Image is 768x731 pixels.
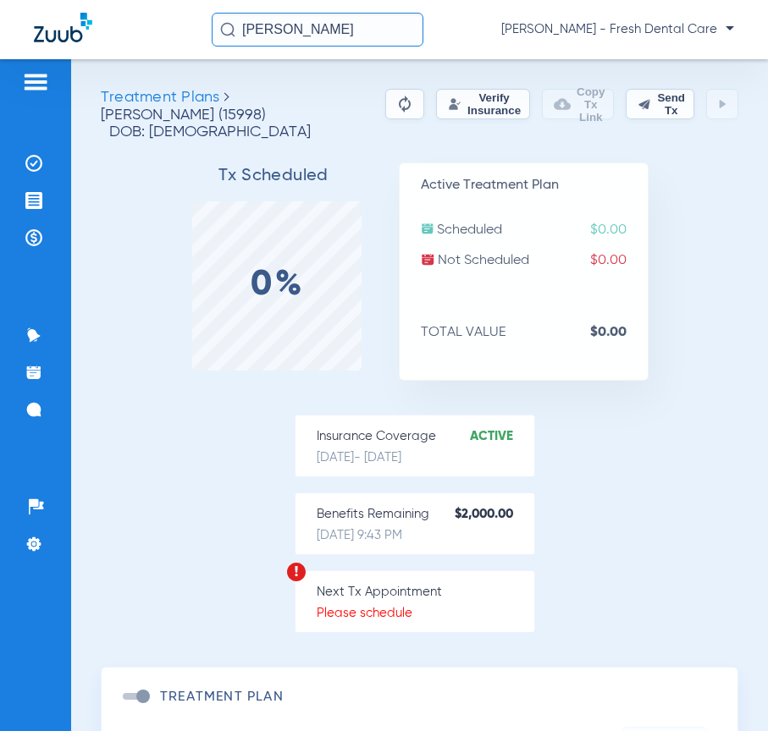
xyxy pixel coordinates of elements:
[212,13,423,47] input: Search for patients
[501,21,734,38] span: [PERSON_NAME] - Fresh Dental Care
[317,428,534,445] p: Insurance Coverage
[317,449,534,466] p: [DATE] - [DATE]
[542,89,614,119] button: Copy Tx Link
[395,94,415,114] img: Reparse
[317,584,534,601] p: Next Tx Appointment
[317,605,534,622] p: Please schedule
[638,97,651,111] img: send.svg
[590,222,648,239] span: $0.00
[220,22,235,37] img: Search Icon
[101,107,266,123] span: [PERSON_NAME] (15998)
[590,252,648,269] span: $0.00
[421,222,648,239] p: Scheduled
[317,527,534,544] p: [DATE] 9:43 PM
[421,252,648,269] p: Not Scheduled
[683,650,768,731] iframe: Chat Widget
[455,506,534,523] strong: $2,000.00
[436,89,530,119] button: Verify Insurance
[101,90,219,105] span: Treatment Plans
[716,97,729,111] img: play.svg
[448,97,461,111] img: Verify Insurance
[160,689,284,706] h3: Treatment Plan
[554,96,571,113] img: link-copy.png
[626,89,694,119] button: Send Tx
[470,428,534,445] strong: Active
[421,222,434,235] img: scheduled.svg
[34,13,92,42] img: Zuub Logo
[317,506,534,523] p: Benefits Remaining
[421,252,435,267] img: not-scheduled.svg
[286,562,307,582] img: warning.svg
[421,177,648,194] p: Active Treatment Plan
[149,168,399,184] h3: Tx Scheduled
[590,324,648,341] strong: $0.00
[22,72,49,92] img: hamburger-icon
[109,124,311,140] span: DOB: [DEMOGRAPHIC_DATA]
[421,324,648,341] p: TOTAL VALUE
[251,277,304,294] label: 0%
